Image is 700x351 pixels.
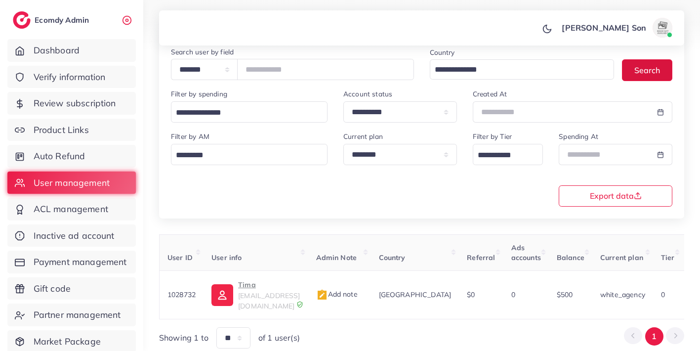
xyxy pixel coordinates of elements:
[559,185,672,207] button: Export data
[167,290,196,299] span: 1028732
[474,148,531,163] input: Search for option
[562,22,646,34] p: [PERSON_NAME] Son
[316,253,357,262] span: Admin Note
[211,279,300,311] a: Tima[EMAIL_ADDRESS][DOMAIN_NAME]
[159,332,208,344] span: Showing 1 to
[7,277,136,300] a: Gift code
[35,15,91,25] h2: Ecomdy Admin
[34,97,116,110] span: Review subscription
[296,301,303,308] img: 9CAL8B2pu8EFxCJHYAAAAldEVYdGRhdGU6Y3JlYXRlADIwMjItMTItMDlUMDQ6NTg6MzkrMDA6MDBXSlgLAAAAJXRFWHRkYXR...
[473,132,512,141] label: Filter by Tier
[34,256,127,268] span: Payment management
[171,47,234,57] label: Search user by field
[13,11,91,29] a: logoEcomdy Admin
[316,290,358,299] span: Add note
[645,327,663,346] button: Go to page 1
[467,253,495,262] span: Referral
[13,11,31,29] img: logo
[379,290,452,299] span: [GEOGRAPHIC_DATA]
[557,290,573,299] span: $500
[238,291,300,310] span: [EMAIL_ADDRESS][DOMAIN_NAME]
[34,308,121,321] span: Partner management
[379,253,406,262] span: Country
[171,132,209,141] label: Filter by AM
[622,59,672,81] button: Search
[34,44,80,57] span: Dashboard
[431,62,602,78] input: Search for option
[7,145,136,168] a: Auto Refund
[34,176,110,189] span: User management
[557,253,584,262] span: Balance
[7,92,136,115] a: Review subscription
[171,101,328,123] div: Search for option
[653,18,672,38] img: avatar
[258,332,300,344] span: of 1 user(s)
[34,282,71,295] span: Gift code
[511,290,515,299] span: 0
[511,243,541,262] span: Ads accounts
[661,290,665,299] span: 0
[473,89,507,99] label: Created At
[7,119,136,141] a: Product Links
[343,89,392,99] label: Account status
[7,39,136,62] a: Dashboard
[467,290,475,299] span: $0
[559,132,598,141] label: Spending At
[600,290,645,299] span: white_agency
[7,304,136,326] a: Partner management
[316,289,328,301] img: admin_note.cdd0b510.svg
[7,224,136,247] a: Inactive ad account
[556,18,676,38] a: [PERSON_NAME] Sonavatar
[661,253,675,262] span: Tier
[7,198,136,220] a: ACL management
[34,229,115,242] span: Inactive ad account
[473,144,543,165] div: Search for option
[211,284,233,306] img: ic-user-info.36bf1079.svg
[34,71,106,84] span: Verify information
[34,335,101,348] span: Market Package
[590,192,642,200] span: Export data
[343,132,383,141] label: Current plan
[600,253,643,262] span: Current plan
[34,150,85,163] span: Auto Refund
[172,105,315,121] input: Search for option
[34,203,108,216] span: ACL management
[238,279,300,291] p: Tima
[211,253,242,262] span: User info
[7,251,136,273] a: Payment management
[172,148,315,163] input: Search for option
[430,59,615,80] div: Search for option
[7,66,136,88] a: Verify information
[171,144,328,165] div: Search for option
[430,47,455,57] label: Country
[34,124,89,136] span: Product Links
[167,253,193,262] span: User ID
[624,327,684,346] ul: Pagination
[171,89,227,99] label: Filter by spending
[7,172,136,194] a: User management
